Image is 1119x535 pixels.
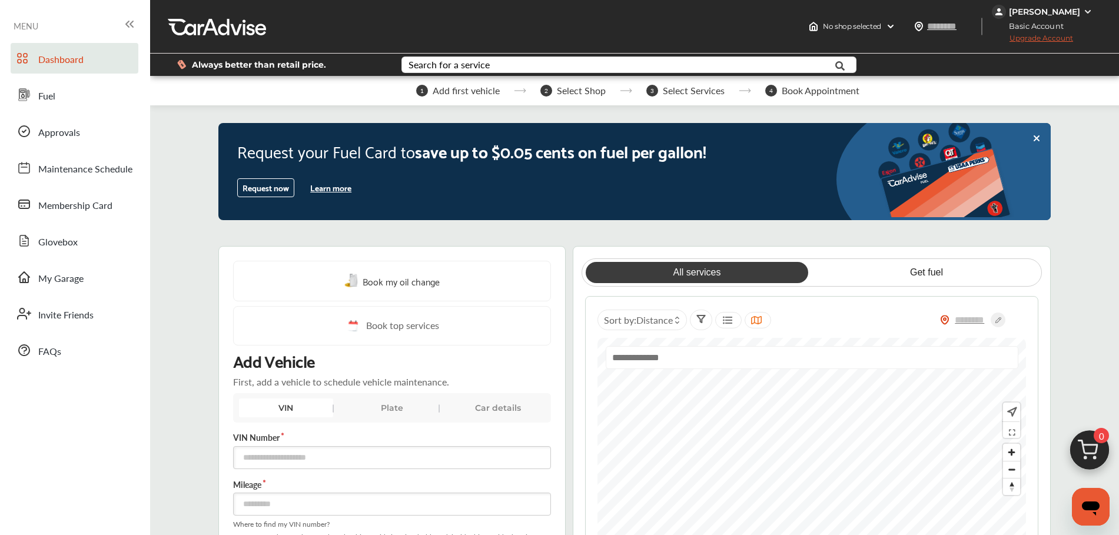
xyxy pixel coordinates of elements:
[1003,478,1020,495] button: Reset bearing to north
[433,85,500,96] span: Add first vehicle
[1003,478,1020,495] span: Reset bearing to north
[1094,428,1109,443] span: 0
[11,225,138,256] a: Glovebox
[663,85,725,96] span: Select Services
[416,85,428,97] span: 1
[586,262,809,283] a: All services
[557,85,606,96] span: Select Shop
[38,271,84,287] span: My Garage
[344,274,360,288] img: oil-change.e5047c97.svg
[14,21,38,31] span: MENU
[38,308,94,323] span: Invite Friends
[815,262,1038,283] a: Get fuel
[38,198,112,214] span: Membership Card
[177,59,186,69] img: dollor_label_vector.a70140d1.svg
[11,335,138,365] a: FAQs
[765,85,777,97] span: 4
[914,22,924,31] img: location_vector.a44bc228.svg
[11,79,138,110] a: Fuel
[1003,461,1020,478] button: Zoom out
[981,18,982,35] img: header-divider.bc55588e.svg
[345,318,360,333] img: cal_icon.0803b883.svg
[38,344,61,360] span: FAQs
[1003,444,1020,461] button: Zoom in
[11,116,138,147] a: Approvals
[823,22,881,31] span: No shop selected
[540,85,552,97] span: 2
[239,398,333,417] div: VIN
[11,189,138,220] a: Membership Card
[38,89,55,104] span: Fuel
[992,5,1006,19] img: jVpblrzwTbfkPYzPPzSLxeg0AAAAASUVORK5CYII=
[233,375,449,388] p: First, add a vehicle to schedule vehicle maintenance.
[11,152,138,183] a: Maintenance Schedule
[345,398,439,417] div: Plate
[1005,406,1017,418] img: recenter.ce011a49.svg
[415,137,706,165] span: save up to $0.05 cents on fuel per gallon!
[233,306,551,345] a: Book top services
[886,22,895,31] img: header-down-arrow.9dd2ce7d.svg
[451,398,545,417] div: Car details
[739,88,751,93] img: stepper-arrow.e24c07c6.svg
[233,431,551,443] label: VIN Number
[1061,425,1118,481] img: cart_icon.3d0951e8.svg
[782,85,859,96] span: Book Appointment
[636,313,673,327] span: Distance
[809,22,818,31] img: header-home-logo.8d720a4f.svg
[1072,488,1110,526] iframe: Button to launch messaging window
[11,43,138,74] a: Dashboard
[1083,7,1093,16] img: WGsFRI8htEPBVLJbROoPRyZpYNWhNONpIPPETTm6eUC0GeLEiAAAAAElFTkSuQmCC
[11,262,138,293] a: My Garage
[306,179,356,197] button: Learn more
[233,350,315,370] p: Add Vehicle
[363,273,440,289] span: Book my oil change
[237,178,294,197] button: Request now
[1009,6,1080,17] div: [PERSON_NAME]
[38,52,84,68] span: Dashboard
[233,478,551,490] label: Mileage
[366,318,439,333] span: Book top services
[344,273,440,289] a: Book my oil change
[646,85,658,97] span: 3
[940,315,949,325] img: location_vector_orange.38f05af8.svg
[38,235,78,250] span: Glovebox
[992,34,1073,48] span: Upgrade Account
[620,88,632,93] img: stepper-arrow.e24c07c6.svg
[604,313,673,327] span: Sort by :
[233,520,551,529] span: Where to find my VIN number?
[192,61,326,69] span: Always better than retail price.
[38,162,132,177] span: Maintenance Schedule
[514,88,526,93] img: stepper-arrow.e24c07c6.svg
[38,125,80,141] span: Approvals
[11,298,138,329] a: Invite Friends
[993,20,1072,32] span: Basic Account
[237,137,415,165] span: Request your Fuel Card to
[1003,461,1020,478] span: Zoom out
[409,60,490,69] div: Search for a service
